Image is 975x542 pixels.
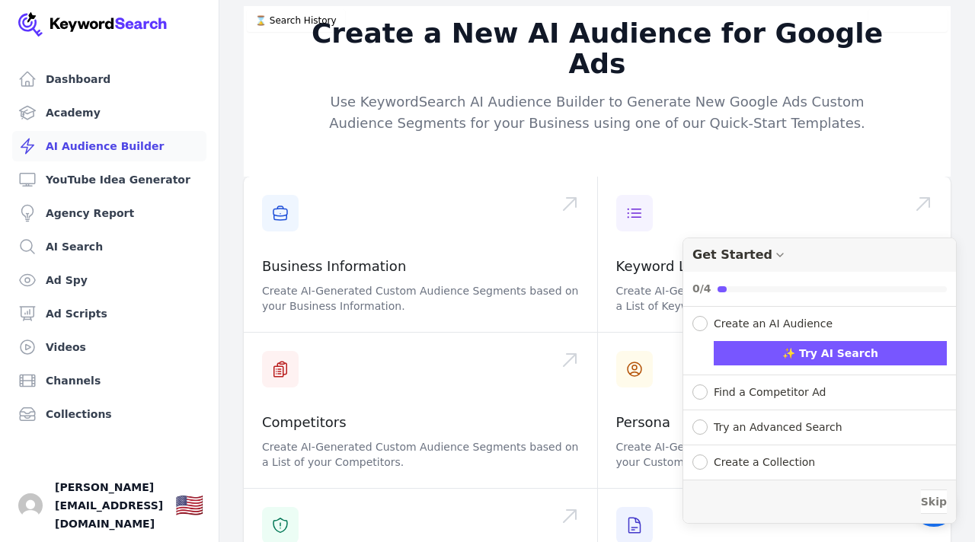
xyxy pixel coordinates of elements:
button: Skip [921,489,947,514]
a: Ad Scripts [12,298,206,329]
a: Keyword List [616,258,703,274]
a: Competitors [262,414,347,430]
a: Agency Report [12,198,206,228]
a: Ad Spy [12,265,206,295]
a: Dashboard [12,64,206,94]
button: Open user button [18,493,43,518]
img: Your Company [18,12,168,37]
div: Create an AI Audience [714,316,833,332]
div: Find a Competitor Ad [714,384,826,400]
button: Expand Checklist [683,410,956,445]
span: Skip [921,494,947,510]
button: ⌛️ Search History [247,9,345,32]
a: Collections [12,399,206,429]
button: Video Tutorial [868,9,948,32]
span: [PERSON_NAME][EMAIL_ADDRESS][DOMAIN_NAME] [55,478,163,533]
div: Get Started [692,247,772,262]
a: AI Search [12,231,206,262]
h2: Create a New AI Audience for Google Ads [305,18,890,79]
div: Create a Collection [714,454,815,470]
a: Videos [12,332,206,362]
span: ✨ Try AI Search [782,346,878,362]
div: Try an Advanced Search [714,419,842,435]
div: Get Started [682,238,957,524]
button: Collapse Checklist [683,238,956,306]
button: ✨ Try AI Search [714,341,947,365]
a: Persona [616,414,671,430]
a: Channels [12,365,206,396]
a: Business Information [262,258,406,274]
button: Collapse Checklist [683,307,956,332]
button: 🇺🇸 [175,490,203,521]
div: Drag to move checklist [683,238,956,272]
div: 0/4 [692,281,711,297]
button: Expand Checklist [683,375,956,410]
p: Use KeywordSearch AI Audience Builder to Generate New Google Ads Custom Audience Segments for you... [305,91,890,134]
a: YouTube Idea Generator [12,164,206,195]
a: AI Audience Builder [12,131,206,161]
a: Academy [12,97,206,128]
div: 🇺🇸 [175,492,203,519]
button: Expand Checklist [683,445,956,480]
